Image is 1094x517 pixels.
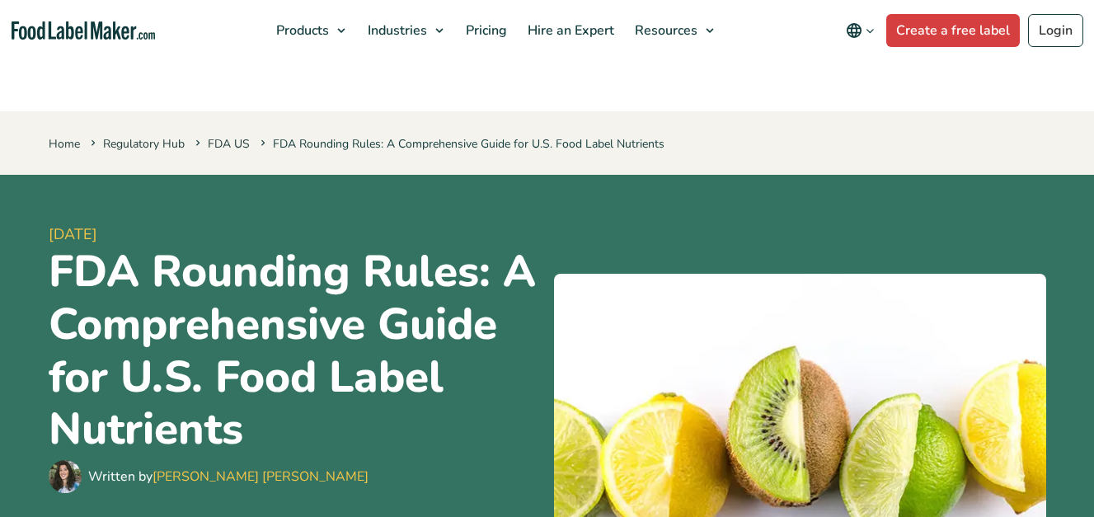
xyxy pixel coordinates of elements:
[49,460,82,493] img: Maria Abi Hanna - Food Label Maker
[12,21,155,40] a: Food Label Maker homepage
[363,21,429,40] span: Industries
[271,21,331,40] span: Products
[1028,14,1083,47] a: Login
[461,21,509,40] span: Pricing
[834,14,886,47] button: Change language
[153,468,369,486] a: [PERSON_NAME] [PERSON_NAME]
[257,136,664,152] span: FDA Rounding Rules: A Comprehensive Guide for U.S. Food Label Nutrients
[208,136,250,152] a: FDA US
[886,14,1020,47] a: Create a free label
[103,136,185,152] a: Regulatory Hub
[630,21,699,40] span: Resources
[49,223,541,246] span: [DATE]
[49,136,80,152] a: Home
[49,246,541,456] h1: FDA Rounding Rules: A Comprehensive Guide for U.S. Food Label Nutrients
[88,467,369,486] div: Written by
[523,21,616,40] span: Hire an Expert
